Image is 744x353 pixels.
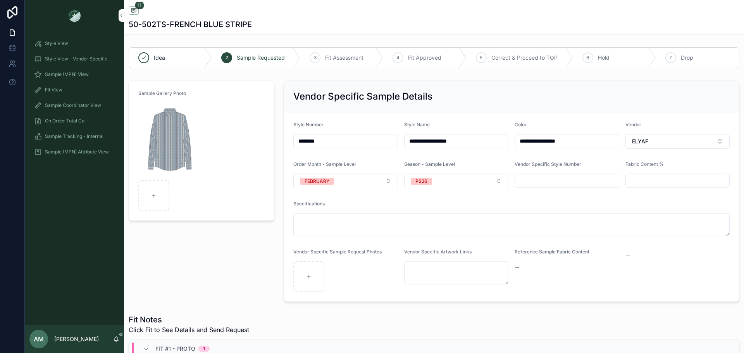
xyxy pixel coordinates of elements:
span: Fit Assessment [325,54,363,62]
span: On Order Total Co [45,118,84,124]
span: ELYAF [632,138,648,145]
span: Drop [681,54,693,62]
span: Reference Sample Fabric Content [515,249,589,255]
span: Fit View [45,87,62,93]
h1: Fit Notes [129,314,249,325]
h1: 50-502TS-FRENCH BLUE STRIPE [129,19,252,30]
button: 11 [129,6,139,16]
span: Idea [154,54,165,62]
button: Select Button [293,174,398,188]
span: -- [625,251,630,259]
span: Click Fit to See Details and Send Request [129,325,249,334]
span: Vendor Specific Style Number [515,161,581,167]
span: Style View - Vendor Specific [45,56,107,62]
a: Fit View [29,83,119,97]
span: Vendor Specific Artwork Links [404,249,472,255]
button: Select Button [625,134,730,149]
span: Sample Coordinator View [45,102,101,108]
span: Hold [598,54,610,62]
span: Sample Tracking - Internal [45,133,103,139]
span: Style View [45,40,68,46]
a: Sample (MPN) View [29,67,119,81]
a: Sample Tracking - Internal [29,129,119,143]
span: 2 [226,55,228,61]
a: On Order Total Co [29,114,119,128]
span: Fabric Content % [625,161,664,167]
span: Sample Requested [237,54,285,62]
span: 4 [396,55,400,61]
span: Season - Sample Level [404,161,455,167]
img: App logo [68,9,81,22]
span: Sample (MPN) Attribute View [45,149,109,155]
span: Style Number [293,122,324,127]
a: Style View [29,36,119,50]
a: Sample Coordinator View [29,98,119,112]
div: FEBRUARY [305,178,329,185]
span: AM [34,334,44,344]
div: PS26 [415,178,427,185]
span: Color [515,122,527,127]
span: 11 [135,2,144,9]
span: 5 [480,55,482,61]
span: Fit Approved [408,54,441,62]
span: Fit #1 - Proto [155,345,195,353]
span: 7 [669,55,672,61]
span: -- [515,263,519,271]
span: Style Name [404,122,430,127]
span: Sample Gallery Photo [138,90,186,96]
span: 6 [586,55,589,61]
img: Screenshot-2025-10-02-at-1.35.54-PM.png [138,103,198,177]
div: scrollable content [25,31,124,169]
p: [PERSON_NAME] [54,335,99,343]
span: 3 [314,55,317,61]
span: Correct & Proceed to TOP [491,54,558,62]
span: Order Month - Sample Level [293,161,356,167]
button: Select Button [404,174,509,188]
span: Specifications [293,201,325,207]
span: Sample (MPN) View [45,71,89,77]
a: Sample (MPN) Attribute View [29,145,119,159]
span: Vendor Specific Sample Request Photos [293,249,382,255]
h2: Vendor Specific Sample Details [293,90,432,103]
a: Style View - Vendor Specific [29,52,119,66]
span: Vendor [625,122,641,127]
div: 1 [203,346,205,352]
